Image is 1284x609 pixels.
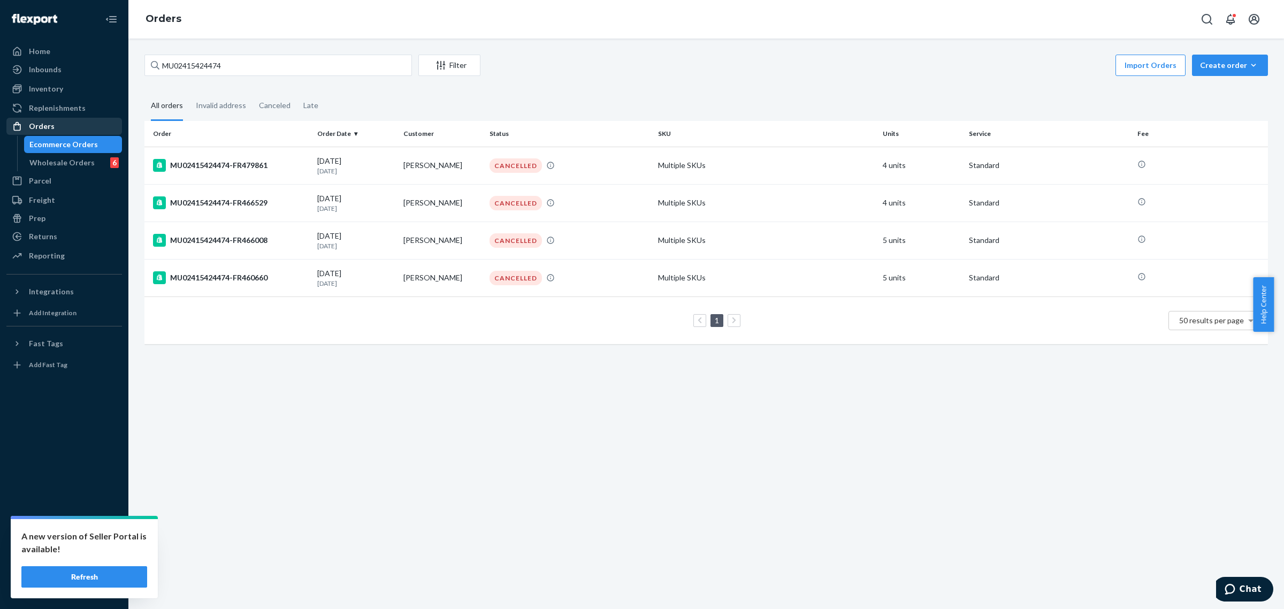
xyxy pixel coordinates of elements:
div: Reporting [29,250,65,261]
td: Multiple SKUs [654,147,878,184]
div: CANCELLED [490,196,542,210]
div: Orders [29,121,55,132]
a: Prep [6,210,122,227]
td: [PERSON_NAME] [399,184,485,222]
td: 5 units [878,259,965,296]
button: Help Center [1253,277,1274,332]
td: 4 units [878,184,965,222]
td: 4 units [878,147,965,184]
p: [DATE] [317,279,395,288]
div: Freight [29,195,55,205]
a: Wholesale Orders6 [24,154,123,171]
td: Multiple SKUs [654,184,878,222]
a: Settings [6,524,122,542]
div: Prep [29,213,45,224]
button: Integrations [6,283,122,300]
div: [DATE] [317,231,395,250]
div: Ecommerce Orders [29,139,98,150]
div: CANCELLED [490,271,542,285]
button: Import Orders [1115,55,1186,76]
div: CANCELLED [490,233,542,248]
p: Standard [969,197,1129,208]
p: Standard [969,235,1129,246]
a: Add Integration [6,304,122,322]
th: SKU [654,121,878,147]
td: [PERSON_NAME] [399,147,485,184]
th: Status [485,121,654,147]
img: Flexport logo [12,14,57,25]
td: 5 units [878,222,965,259]
td: [PERSON_NAME] [399,222,485,259]
a: Orders [146,13,181,25]
p: Standard [969,160,1129,171]
a: Returns [6,228,122,245]
a: Replenishments [6,100,122,117]
div: Fast Tags [29,338,63,349]
div: Add Integration [29,308,77,317]
button: Fast Tags [6,335,122,352]
div: [DATE] [317,268,395,288]
button: Open account menu [1243,9,1265,30]
div: Replenishments [29,103,86,113]
button: Open Search Box [1196,9,1218,30]
div: All orders [151,92,183,121]
div: MU02415424474-FR466008 [153,234,309,247]
div: Returns [29,231,57,242]
button: Close Navigation [101,9,122,30]
div: MU02415424474-FR466529 [153,196,309,209]
a: Inventory [6,80,122,97]
p: A new version of Seller Portal is available! [21,530,147,555]
th: Service [965,121,1133,147]
p: [DATE] [317,166,395,176]
a: Help Center [6,561,122,578]
div: MU02415424474-FR479861 [153,159,309,172]
td: [PERSON_NAME] [399,259,485,296]
a: Page 1 is your current page [713,316,721,325]
td: Multiple SKUs [654,259,878,296]
button: Give Feedback [6,579,122,596]
p: [DATE] [317,204,395,213]
div: Late [303,92,318,119]
a: Orders [6,118,122,135]
div: [DATE] [317,193,395,213]
button: Talk to Support [6,543,122,560]
div: CANCELLED [490,158,542,173]
a: Parcel [6,172,122,189]
button: Create order [1192,55,1268,76]
a: Add Fast Tag [6,356,122,374]
div: Create order [1200,60,1260,71]
button: Refresh [21,566,147,588]
div: Filter [419,60,480,71]
div: Inbounds [29,64,62,75]
th: Fee [1133,121,1268,147]
button: Open notifications [1220,9,1241,30]
div: Customer [403,129,481,138]
div: MU02415424474-FR460660 [153,271,309,284]
a: Inbounds [6,61,122,78]
input: Search orders [144,55,412,76]
div: Integrations [29,286,74,297]
th: Units [878,121,965,147]
div: Home [29,46,50,57]
div: [DATE] [317,156,395,176]
div: Invalid address [196,92,246,119]
ol: breadcrumbs [137,4,190,35]
th: Order Date [313,121,399,147]
a: Freight [6,192,122,209]
div: Add Fast Tag [29,360,67,369]
div: Parcel [29,176,51,186]
p: Standard [969,272,1129,283]
button: Filter [418,55,480,76]
a: Home [6,43,122,60]
div: 6 [110,157,119,168]
th: Order [144,121,313,147]
iframe: Opens a widget where you can chat to one of our agents [1216,577,1273,604]
p: [DATE] [317,241,395,250]
a: Ecommerce Orders [24,136,123,153]
div: Wholesale Orders [29,157,95,168]
div: Canceled [259,92,291,119]
div: Inventory [29,83,63,94]
a: Reporting [6,247,122,264]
